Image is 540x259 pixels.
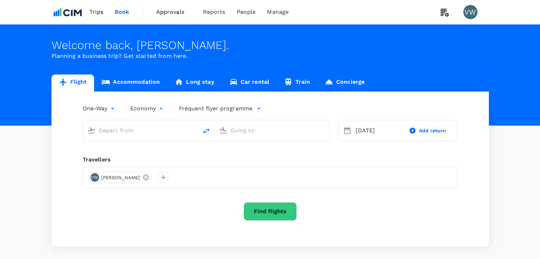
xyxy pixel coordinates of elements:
[179,104,261,113] button: Frequent flyer programme
[156,8,192,16] span: Approvals
[167,75,222,92] a: Long stay
[179,104,252,113] p: Frequent flyer programme
[237,8,256,16] span: People
[115,8,130,16] span: Book
[193,129,194,131] button: Open
[353,123,400,138] div: [DATE]
[419,127,446,134] span: Add return
[230,125,315,136] input: Going to
[51,52,489,60] p: Planning a business trip? Get started from here.
[89,172,152,183] div: VW[PERSON_NAME]
[83,155,458,164] div: Travellers
[463,5,478,19] div: VW
[97,174,144,181] span: [PERSON_NAME]
[324,129,326,131] button: Open
[94,75,167,92] a: Accommodation
[51,39,489,52] div: Welcome back , [PERSON_NAME] .
[244,202,297,221] button: Find flights
[222,75,277,92] a: Car rental
[51,4,84,20] img: CIM ENVIRONMENTAL PTY LTD
[89,8,103,16] span: Trips
[91,173,99,182] div: VW
[267,8,289,16] span: Manage
[99,125,183,136] input: Depart from
[83,103,116,114] div: One-Way
[203,8,225,16] span: Reports
[51,75,94,92] a: Flight
[130,103,165,114] div: Economy
[317,75,372,92] a: Concierge
[198,122,215,139] button: delete
[277,75,317,92] a: Train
